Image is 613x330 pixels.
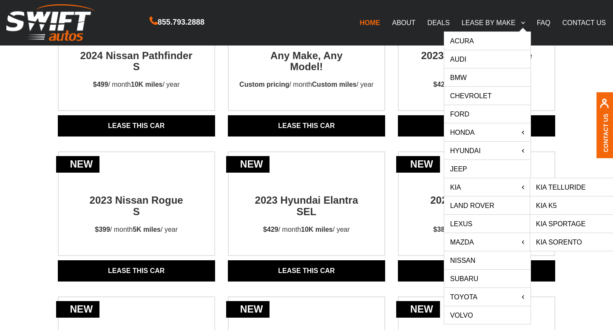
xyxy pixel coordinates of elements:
a: Land Rover [444,196,531,214]
a: new2024 Nissan Pathfinder S$499/ month10K miles/ year [59,35,214,98]
strong: $429 [263,226,278,233]
a: Lease THIS CAR [58,260,215,282]
p: / month / year [255,217,358,242]
p: / month / year [85,72,187,97]
a: Lease THIS CAR [398,115,555,137]
h2: 2023 Nissan Rogue S [77,179,196,217]
a: DEALS [421,14,455,31]
a: Ford [444,105,531,123]
a: ABOUT [386,14,421,31]
p: / month / year [232,72,381,97]
h2: 2023 Hyundai Santa Fe SEL [417,35,536,73]
a: 855.793.2888 [150,19,204,26]
a: BMW [444,68,531,86]
a: HOME [354,14,386,31]
div: new [226,301,270,318]
a: Contact Us [602,114,609,152]
a: Volvo [444,306,531,324]
a: KIA [444,178,531,196]
strong: 5K miles [133,226,161,233]
strong: Custom pricing [239,81,289,88]
strong: 10K miles [301,226,333,233]
p: / month / year [87,217,185,242]
div: new [56,156,100,173]
a: new2023 Nissan AltimaSV$383/ month10K miles/ year [399,179,554,242]
a: new2023 Nissan RogueS$399/ month5K miles/ year [59,179,214,242]
strong: $499 [93,81,108,88]
a: Lease THIS CAR [398,260,555,282]
a: HONDA [444,123,531,141]
h2: 2024 Nissan Pathfinder S [77,35,196,73]
a: Lease THIS CAR [228,115,385,137]
strong: Custom miles [312,81,357,88]
a: Lease THIS CAR [58,115,215,137]
h2: Any Make, Any Model! [247,35,366,73]
a: Hyundai [444,142,531,159]
a: CONTACT US [556,14,612,31]
a: new2023 Hyundai Santa Fe SEL$429/ month10K miles/ year [399,35,554,98]
strong: $383 [433,226,448,233]
p: / month / year [426,217,528,242]
strong: 10K miles [131,81,163,88]
div: new [396,156,440,173]
a: Lease THIS CAR [228,260,385,282]
a: LEASE BY MAKE [456,14,531,31]
strong: $429 [433,81,448,88]
a: Acura [444,32,531,50]
img: contact us, iconuser [599,99,609,114]
h2: 2023 Hyundai Elantra SEL [247,179,366,217]
a: newAny Make, AnyModel!Custom pricing/ monthCustom miles/ year [229,35,384,98]
div: new [396,301,440,318]
a: Jeep [444,160,531,178]
div: new [226,156,270,173]
a: Audi [444,50,531,68]
a: Toyota [444,288,531,306]
a: Lexus [444,215,531,233]
a: Subaru [444,270,531,287]
p: / month / year [426,72,528,97]
strong: $399 [95,226,110,233]
span: 855.793.2888 [158,16,204,28]
img: Swift Autos [6,4,96,41]
h2: 2023 Nissan Altima SV [417,179,536,217]
a: Mazda [444,233,531,251]
a: FAQ [531,14,556,31]
a: new2023 Hyundai Elantra SEL$429/ month10K miles/ year [229,179,384,242]
div: new [56,301,100,318]
a: Chevrolet [444,87,531,105]
a: Nissan [444,251,531,269]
